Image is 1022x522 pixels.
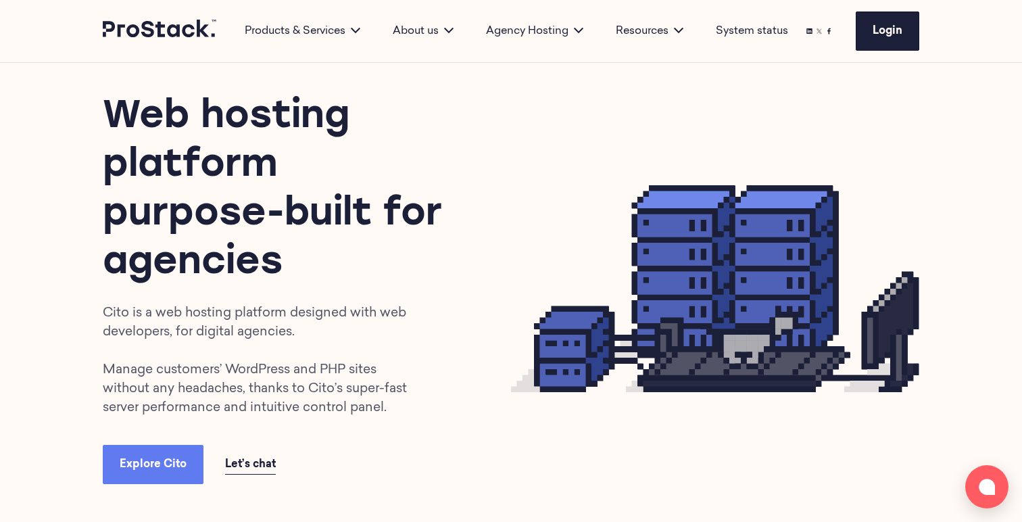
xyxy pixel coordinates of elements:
[225,455,276,475] a: Let’s chat
[600,23,700,39] div: Resources
[716,23,788,39] a: System status
[873,26,902,37] span: Login
[376,23,470,39] div: About us
[856,11,919,51] a: Login
[120,459,187,470] span: Explore Cito
[103,304,427,418] p: Cito is a web hosting platform designed with web developers, for digital agencies. Manage custome...
[103,20,218,43] a: Prostack logo
[103,445,203,484] a: Explore Cito
[470,23,600,39] div: Agency Hosting
[103,93,462,288] h1: Web hosting platform purpose-built for agencies
[228,23,376,39] div: Products & Services
[225,459,276,470] span: Let’s chat
[965,465,1008,508] button: Open chat window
